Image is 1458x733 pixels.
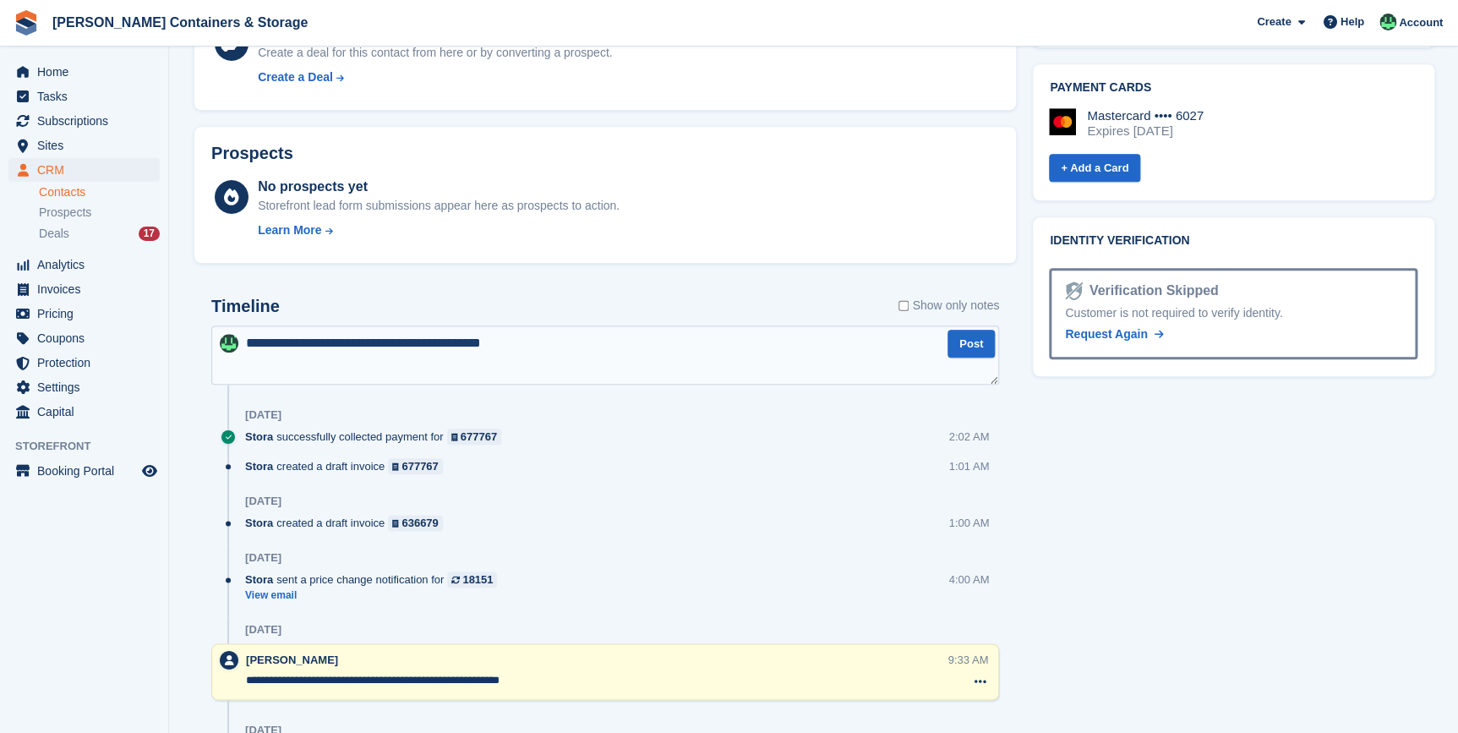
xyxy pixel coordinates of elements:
[15,438,168,455] span: Storefront
[37,134,139,157] span: Sites
[245,408,281,422] div: [DATE]
[39,205,91,221] span: Prospects
[37,375,139,399] span: Settings
[948,515,989,531] div: 1:00 AM
[37,326,139,350] span: Coupons
[245,458,273,474] span: Stora
[898,297,909,315] input: Show only notes
[8,351,160,375] a: menu
[46,8,314,36] a: [PERSON_NAME] Containers & Storage
[37,253,139,276] span: Analytics
[948,572,989,588] div: 4:00 AM
[8,253,160,276] a: menu
[37,302,139,325] span: Pricing
[1087,108,1204,123] div: Mastercard •••• 6027
[1065,282,1082,300] img: Identity Verification Ready
[245,588,505,603] a: View email
[898,297,1000,315] label: Show only notes
[8,326,160,350] a: menu
[39,204,160,222] a: Prospects
[1065,325,1163,343] a: Request Again
[37,158,139,182] span: CRM
[8,134,160,157] a: menu
[8,302,160,325] a: menu
[1049,154,1140,182] a: + Add a Card
[8,400,160,424] a: menu
[245,495,281,508] div: [DATE]
[37,109,139,133] span: Subscriptions
[211,144,293,163] h2: Prospects
[39,184,160,200] a: Contacts
[8,158,160,182] a: menu
[947,652,988,668] div: 9:33 AM
[1341,14,1364,30] span: Help
[8,109,160,133] a: menu
[1050,234,1417,248] h2: Identity verification
[1379,14,1396,30] img: Arjun Preetham
[461,429,497,445] div: 677767
[37,459,139,483] span: Booking Portal
[14,10,39,36] img: stora-icon-8386f47178a22dfd0bd8f6a31ec36ba5ce8667c1dd55bd0f319d3a0aa187defe.svg
[947,330,995,358] button: Post
[447,572,497,588] a: 18151
[401,515,438,531] div: 636679
[258,68,333,86] div: Create a Deal
[8,277,160,301] a: menu
[1257,14,1291,30] span: Create
[39,226,69,242] span: Deals
[462,572,493,588] div: 18151
[39,225,160,243] a: Deals 17
[245,572,505,588] div: sent a price change notification for
[245,429,510,445] div: successfully collected payment for
[401,458,438,474] div: 677767
[1065,327,1148,341] span: Request Again
[447,429,502,445] a: 677767
[245,572,273,588] span: Stora
[258,222,321,239] div: Learn More
[1065,304,1401,322] div: Customer is not required to verify identity.
[37,277,139,301] span: Invoices
[8,459,160,483] a: menu
[258,197,620,215] div: Storefront lead form submissions appear here as prospects to action.
[1049,108,1076,135] img: Mastercard Logo
[1050,81,1417,95] h2: Payment cards
[37,85,139,108] span: Tasks
[258,68,612,86] a: Create a Deal
[37,351,139,375] span: Protection
[139,461,160,481] a: Preview store
[1087,123,1204,139] div: Expires [DATE]
[1083,281,1219,301] div: Verification Skipped
[388,458,443,474] a: 677767
[8,60,160,84] a: menu
[245,623,281,637] div: [DATE]
[948,429,989,445] div: 2:02 AM
[139,227,160,241] div: 17
[37,60,139,84] span: Home
[258,222,620,239] a: Learn More
[8,375,160,399] a: menu
[246,654,338,666] span: [PERSON_NAME]
[211,297,280,316] h2: Timeline
[948,458,989,474] div: 1:01 AM
[1399,14,1443,31] span: Account
[245,429,273,445] span: Stora
[388,515,443,531] a: 636679
[8,85,160,108] a: menu
[245,458,451,474] div: created a draft invoice
[258,44,612,62] div: Create a deal for this contact from here or by converting a prospect.
[245,515,451,531] div: created a draft invoice
[245,515,273,531] span: Stora
[245,551,281,565] div: [DATE]
[220,334,238,353] img: Arjun Preetham
[258,177,620,197] div: No prospects yet
[37,400,139,424] span: Capital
